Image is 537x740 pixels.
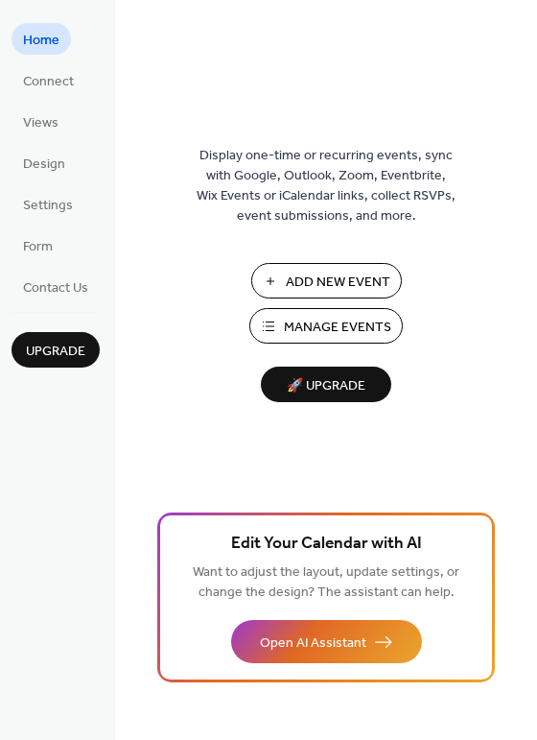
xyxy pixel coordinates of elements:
span: 🚀 Upgrade [272,373,380,399]
span: Upgrade [26,342,85,362]
a: Form [12,229,64,261]
span: Settings [23,196,73,216]
span: Open AI Assistant [260,633,366,654]
span: Display one-time or recurring events, sync with Google, Outlook, Zoom, Eventbrite, Wix Events or ... [197,146,455,227]
a: Settings [12,188,84,220]
button: Open AI Assistant [231,620,422,663]
span: Form [23,237,53,257]
button: 🚀 Upgrade [261,367,391,402]
span: Add New Event [286,273,390,293]
a: Connect [12,64,85,96]
span: Edit Your Calendar with AI [231,531,422,558]
a: Home [12,23,71,55]
button: Manage Events [249,308,403,344]
button: Add New Event [251,263,402,298]
a: Design [12,147,77,179]
span: Want to adjust the layout, update settings, or change the design? The assistant can help. [193,560,459,606]
span: Design [23,155,65,175]
span: Views [23,113,58,133]
span: Contact Us [23,278,88,298]
span: Manage Events [284,318,391,338]
a: Views [12,106,70,137]
button: Upgrade [12,332,100,368]
a: Contact Us [12,271,100,302]
span: Connect [23,72,74,92]
span: Home [23,31,59,51]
